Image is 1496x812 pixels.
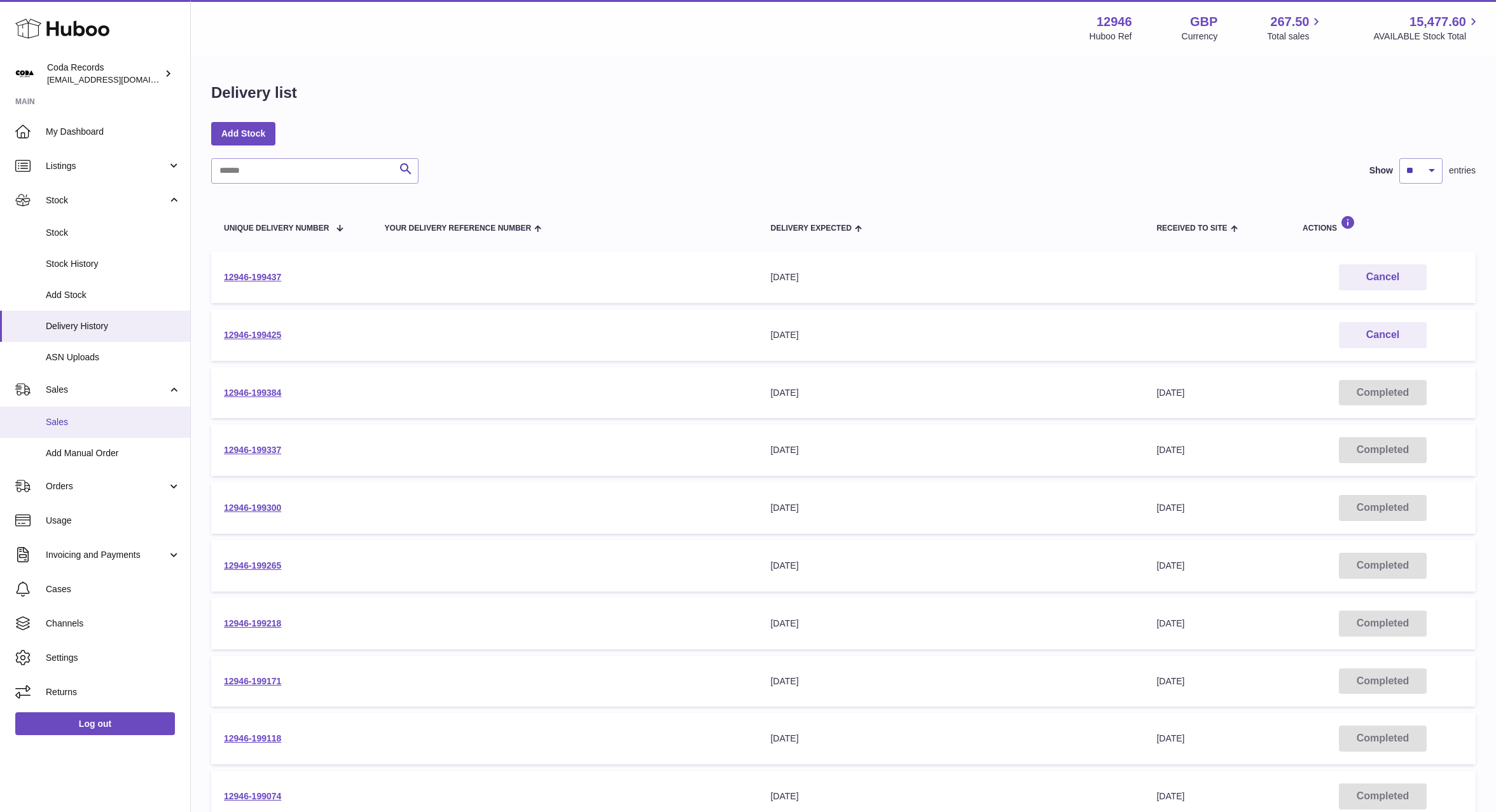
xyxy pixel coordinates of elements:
button: Cancel [1339,322,1427,348]
span: [DATE] [1156,791,1184,801]
span: entries [1449,165,1476,177]
span: Unique Delivery Number [224,224,329,233]
span: [DATE] [1156,618,1184,628]
span: Channels [46,618,181,630]
span: Add Stock [46,289,181,301]
a: 12946-199118 [224,733,281,743]
a: 12946-199218 [224,618,281,628]
a: 12946-199384 [224,388,281,398]
span: [DATE] [1156,676,1184,686]
div: [DATE] [770,502,1131,514]
div: [DATE] [770,271,1131,283]
div: [DATE] [770,329,1131,341]
div: [DATE] [770,790,1131,802]
span: Delivery History [46,320,181,332]
img: haz@pcatmedia.com [15,64,34,83]
span: Orders [46,480,167,492]
div: [DATE] [770,733,1131,745]
span: 267.50 [1270,13,1309,30]
span: Delivery Expected [770,224,851,233]
span: 15,477.60 [1409,13,1466,30]
span: Stock History [46,258,181,270]
span: Total sales [1267,30,1324,43]
span: Settings [46,652,181,664]
span: [DATE] [1156,445,1184,455]
a: 12946-199265 [224,560,281,571]
div: Huboo Ref [1090,30,1132,43]
span: Invoicing and Payments [46,549,167,561]
span: AVAILABLE Stock Total [1373,30,1481,43]
a: 12946-199337 [224,445,281,455]
span: [EMAIL_ADDRESS][DOMAIN_NAME] [47,74,187,85]
div: [DATE] [770,560,1131,572]
span: Sales [46,384,167,396]
div: Currency [1182,30,1218,43]
button: Cancel [1339,264,1427,290]
a: 12946-199300 [224,503,281,513]
a: 12946-199171 [224,676,281,686]
div: [DATE] [770,675,1131,687]
span: Sales [46,416,181,428]
span: Usage [46,515,181,527]
span: Add Manual Order [46,447,181,459]
span: [DATE] [1156,733,1184,743]
a: 15,477.60 AVAILABLE Stock Total [1373,13,1481,43]
span: Your Delivery Reference Number [385,224,532,233]
h1: Delivery list [211,83,297,103]
strong: GBP [1190,13,1217,30]
span: My Dashboard [46,126,181,138]
span: Stock [46,194,167,206]
span: [DATE] [1156,388,1184,398]
div: [DATE] [770,618,1131,630]
span: [DATE] [1156,503,1184,513]
span: Stock [46,227,181,239]
strong: 12946 [1097,13,1132,30]
span: [DATE] [1156,560,1184,571]
label: Show [1369,165,1393,177]
a: 12946-199425 [224,330,281,340]
div: Actions [1303,215,1463,233]
a: Add Stock [211,122,275,145]
div: [DATE] [770,387,1131,399]
a: 267.50 Total sales [1267,13,1324,43]
span: Received to Site [1156,224,1227,233]
div: [DATE] [770,444,1131,456]
a: 12946-199437 [224,272,281,282]
span: ASN Uploads [46,351,181,363]
a: 12946-199074 [224,791,281,801]
div: Coda Records [47,62,162,86]
span: Cases [46,583,181,595]
span: Returns [46,686,181,698]
a: Log out [15,712,175,735]
span: Listings [46,160,167,172]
